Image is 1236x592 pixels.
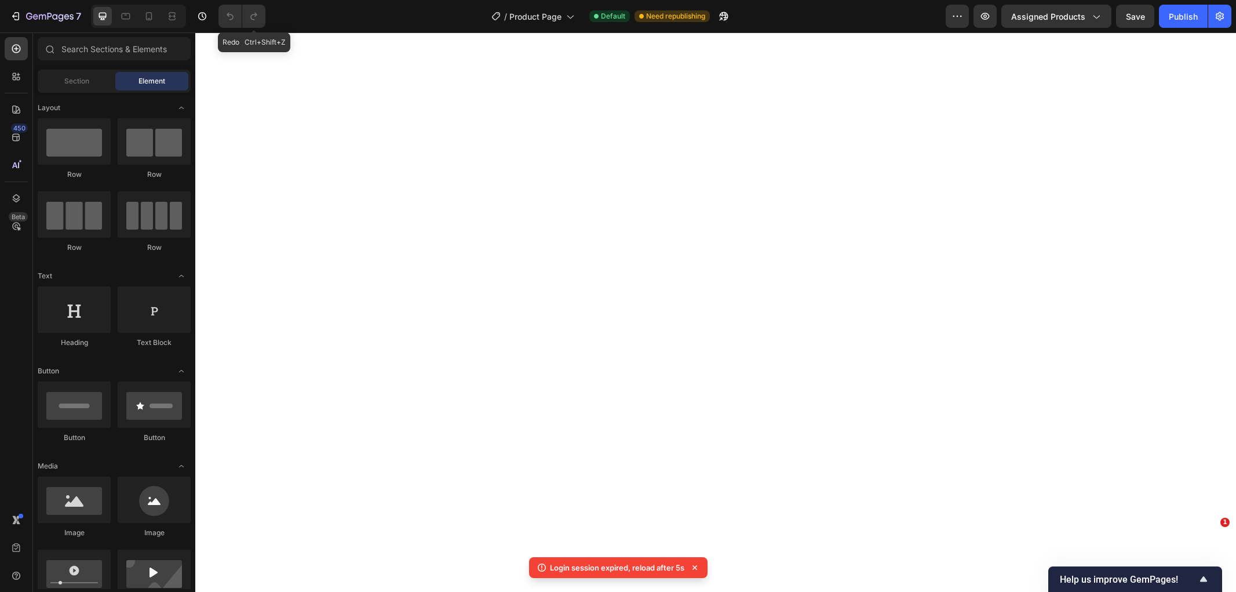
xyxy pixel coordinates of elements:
div: Row [38,242,111,253]
span: Button [38,366,59,376]
span: Assigned Products [1011,10,1085,23]
p: Login session expired, reload after 5s [550,562,684,573]
span: Toggle open [172,99,191,117]
span: Text [38,271,52,281]
button: Save [1116,5,1154,28]
span: Help us improve GemPages! [1060,574,1197,585]
span: Need republishing [646,11,705,21]
div: Heading [38,337,111,348]
div: 450 [11,124,28,133]
div: Row [38,169,111,180]
div: Publish [1169,10,1198,23]
span: Toggle open [172,362,191,380]
div: Beta [9,212,28,221]
iframe: Design area [195,32,1236,592]
div: Text Block [118,337,191,348]
div: Image [38,528,111,538]
input: Search Sections & Elements [38,37,191,60]
div: Row [118,242,191,253]
div: Button [118,433,191,443]
span: Save [1126,12,1145,21]
div: Row [118,169,191,180]
span: / [504,10,507,23]
span: Section [64,76,89,86]
button: Publish [1159,5,1208,28]
iframe: Intercom live chat [1197,535,1224,563]
span: Layout [38,103,60,113]
div: Image [118,528,191,538]
span: Default [601,11,625,21]
span: Toggle open [172,267,191,285]
div: Button [38,433,111,443]
button: Assigned Products [1001,5,1111,28]
span: Element [138,76,165,86]
span: Toggle open [172,457,191,475]
button: 7 [5,5,86,28]
span: Product Page [509,10,562,23]
span: 1 [1220,518,1230,527]
div: Undo/Redo [218,5,265,28]
p: 7 [76,9,81,23]
button: Show survey - Help us improve GemPages! [1060,572,1211,586]
span: Media [38,461,58,471]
